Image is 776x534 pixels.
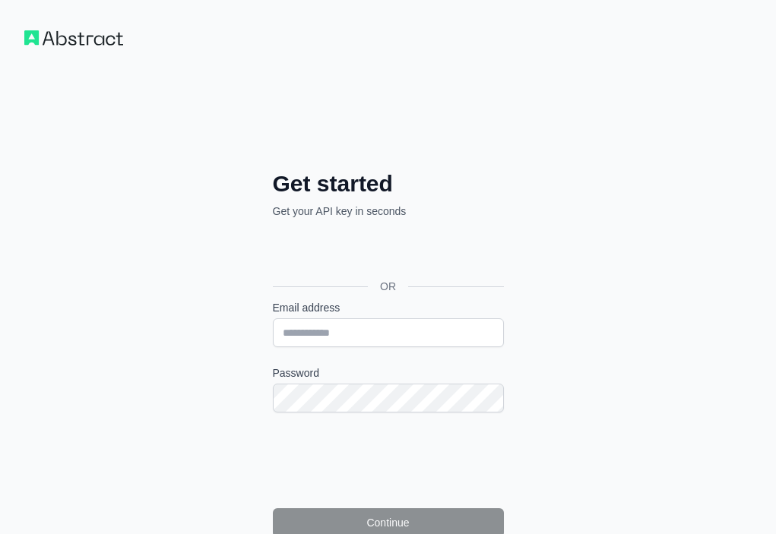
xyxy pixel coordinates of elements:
iframe: Przycisk Zaloguj się przez Google [265,235,508,269]
label: Email address [273,300,504,315]
span: OR [368,279,408,294]
h2: Get started [273,170,504,197]
label: Password [273,365,504,381]
iframe: reCAPTCHA [273,431,504,490]
img: Workflow [24,30,123,46]
p: Get your API key in seconds [273,204,504,219]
